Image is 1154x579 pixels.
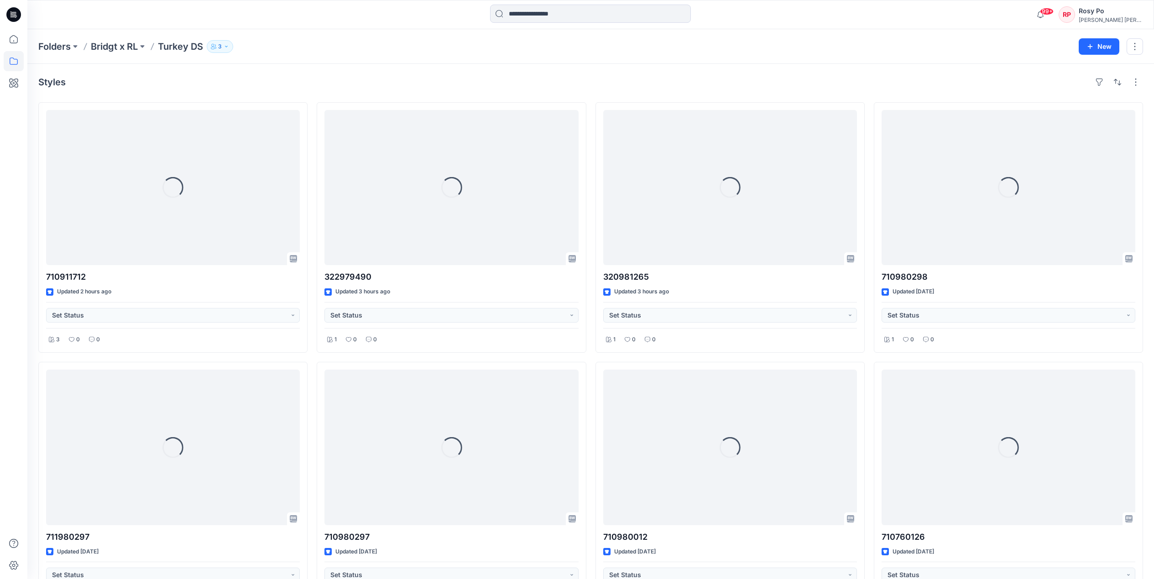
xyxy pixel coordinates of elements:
[910,335,914,344] p: 0
[614,287,669,297] p: Updated 3 hours ago
[324,271,578,283] p: 322979490
[893,547,934,557] p: Updated [DATE]
[91,40,138,53] a: Bridgt x RL
[158,40,203,53] p: Turkey DS
[1059,6,1075,23] div: RP
[893,287,934,297] p: Updated [DATE]
[652,335,656,344] p: 0
[613,335,616,344] p: 1
[57,287,111,297] p: Updated 2 hours ago
[46,271,300,283] p: 710911712
[335,547,377,557] p: Updated [DATE]
[373,335,377,344] p: 0
[324,531,578,543] p: 710980297
[882,531,1135,543] p: 710760126
[57,547,99,557] p: Updated [DATE]
[56,335,60,344] p: 3
[38,40,71,53] a: Folders
[76,335,80,344] p: 0
[1079,5,1143,16] div: Rosy Po
[892,335,894,344] p: 1
[1079,16,1143,23] div: [PERSON_NAME] [PERSON_NAME]
[930,335,934,344] p: 0
[614,547,656,557] p: Updated [DATE]
[603,531,857,543] p: 710980012
[353,335,357,344] p: 0
[1040,8,1054,15] span: 99+
[96,335,100,344] p: 0
[207,40,233,53] button: 3
[603,271,857,283] p: 320981265
[218,42,222,52] p: 3
[46,531,300,543] p: 711980297
[882,271,1135,283] p: 710980298
[334,335,337,344] p: 1
[335,287,390,297] p: Updated 3 hours ago
[38,77,66,88] h4: Styles
[1079,38,1119,55] button: New
[632,335,636,344] p: 0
